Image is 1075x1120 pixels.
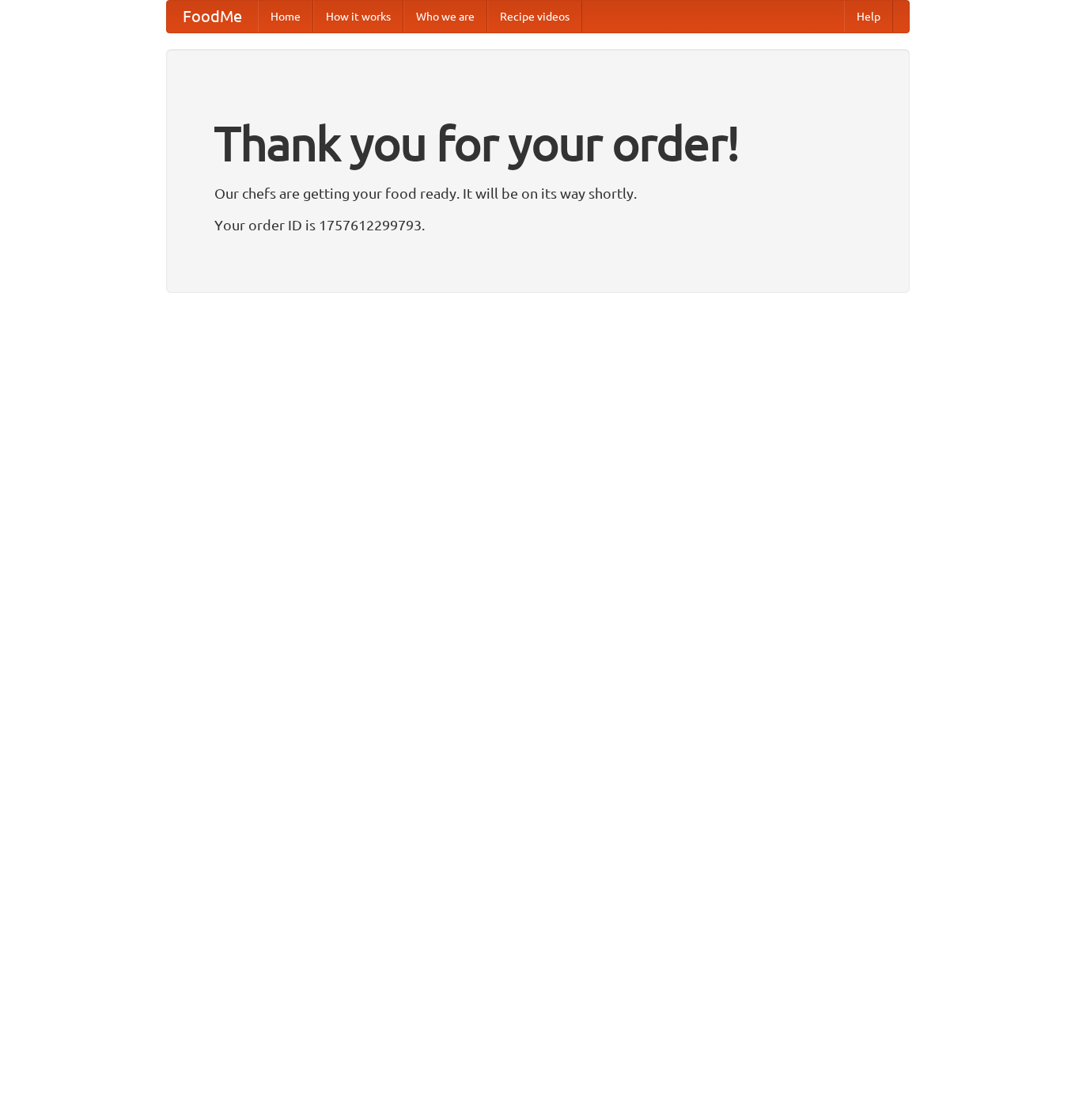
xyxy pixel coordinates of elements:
h1: Thank you for your order! [214,105,861,181]
a: Recipe videos [487,1,582,32]
a: Who we are [403,1,487,32]
a: Home [258,1,313,32]
a: How it works [313,1,403,32]
a: Help [844,1,893,32]
a: FoodMe [167,1,258,32]
p: Your order ID is 1757612299793. [214,213,861,237]
p: Our chefs are getting your food ready. It will be on its way shortly. [214,181,861,205]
